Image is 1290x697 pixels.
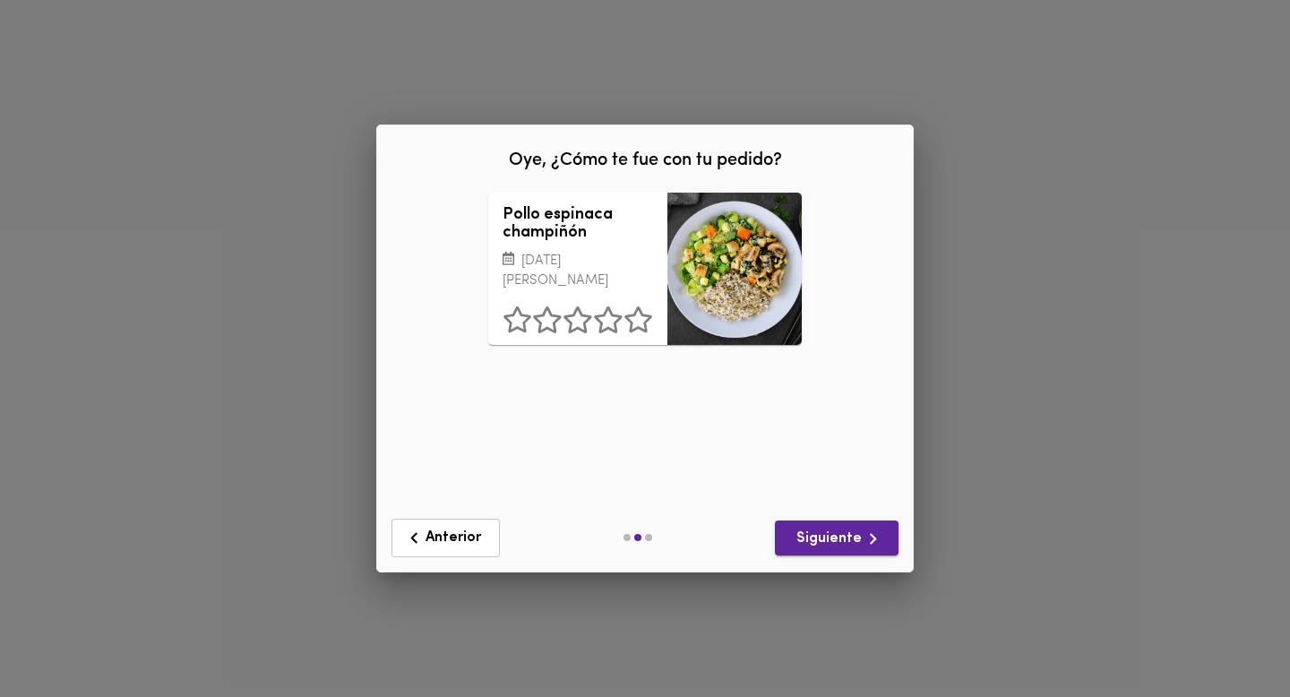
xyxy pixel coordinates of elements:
span: Anterior [403,527,488,549]
span: Oye, ¿Cómo te fue con tu pedido? [509,151,782,169]
button: Anterior [391,519,500,557]
p: [DATE][PERSON_NAME] [503,251,653,291]
h3: Pollo espinaca champiñón [503,207,653,243]
button: Siguiente [775,521,899,555]
span: Siguiente [789,528,884,550]
iframe: Messagebird Livechat Widget [1186,593,1272,679]
div: Pollo espinaca champiñón [667,193,802,345]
